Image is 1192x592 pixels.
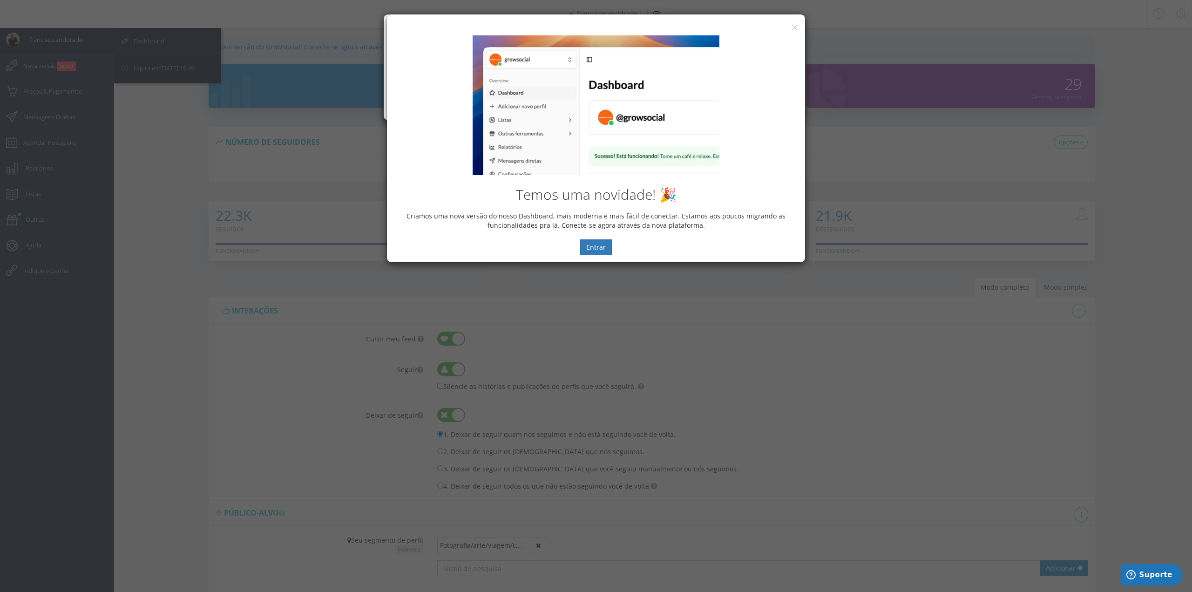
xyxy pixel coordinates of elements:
p: Criamos uma nova versão do nosso Dashboard, mais moderna e mais fácil de conectar. Estamos aos po... [394,211,798,230]
iframe: Abre um widget para que você possa encontrar mais informações [1121,564,1183,587]
h2: Temos uma novidade! 🎉 [394,187,798,202]
button: Entrar [580,239,612,255]
button: × [791,21,798,34]
img: New Dashboard [473,35,719,175]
